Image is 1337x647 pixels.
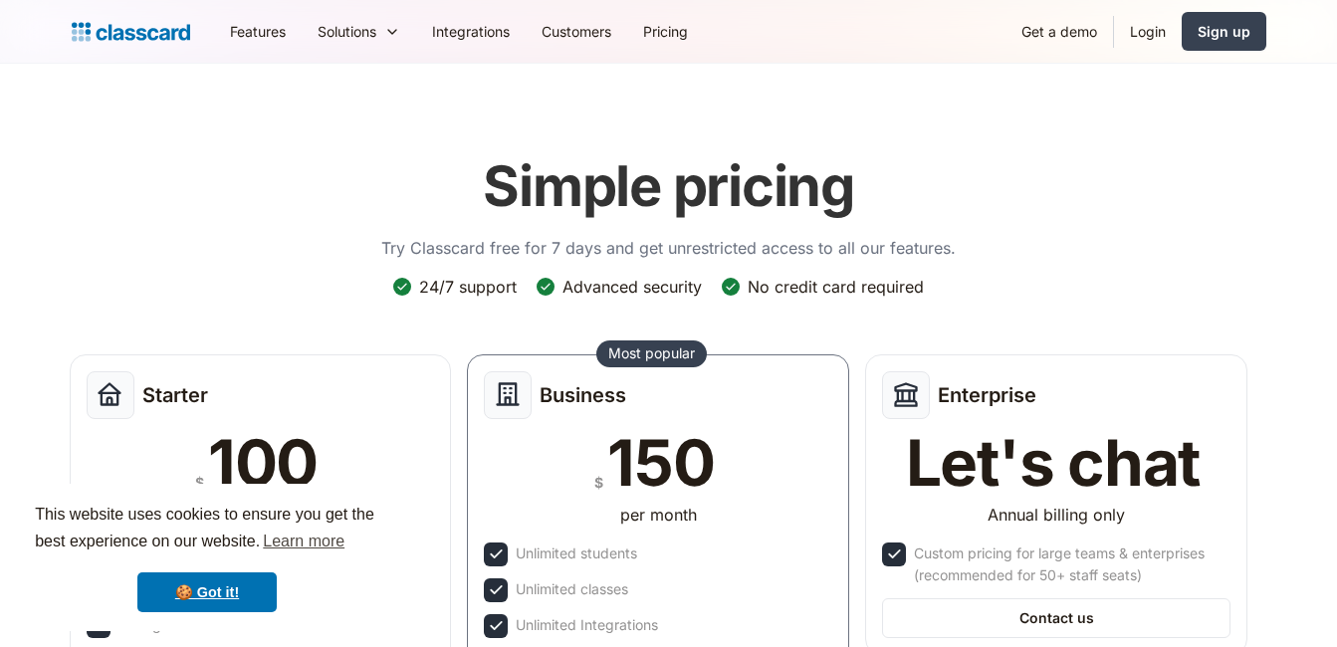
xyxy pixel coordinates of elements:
h2: Starter [142,383,208,407]
div: cookieconsent [16,484,398,631]
div: 24/7 support [419,276,517,298]
p: Try Classcard free for 7 days and get unrestricted access to all our features. [381,236,956,260]
div: Unlimited classes [516,578,628,600]
div: Advanced security [562,276,702,298]
a: Logo [72,18,190,46]
h2: Enterprise [938,383,1036,407]
a: Sign up [1182,12,1266,51]
div: Sign up [1198,21,1250,42]
div: Solutions [302,9,416,54]
span: This website uses cookies to ensure you get the best experience on our website. [35,503,379,556]
a: Integrations [416,9,526,54]
h2: Business [540,383,626,407]
div: 100 [208,431,318,495]
div: per month [620,503,697,527]
a: Login [1114,9,1182,54]
a: Customers [526,9,627,54]
div: Let's chat [906,431,1201,495]
div: Annual billing only [988,503,1125,527]
h1: Simple pricing [483,153,854,220]
a: learn more about cookies [260,527,347,556]
a: Features [214,9,302,54]
div: No credit card required [748,276,924,298]
div: $ [594,470,603,495]
a: Pricing [627,9,704,54]
div: Solutions [318,21,376,42]
div: Unlimited students [516,542,637,564]
a: Contact us [882,598,1230,638]
div: Most popular [608,343,695,363]
div: 150 [607,431,714,495]
a: Get a demo [1005,9,1113,54]
div: Custom pricing for large teams & enterprises (recommended for 50+ staff seats) [914,542,1226,586]
div: $ [195,470,204,495]
div: Unlimited Integrations [516,614,658,636]
a: dismiss cookie message [137,572,277,612]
